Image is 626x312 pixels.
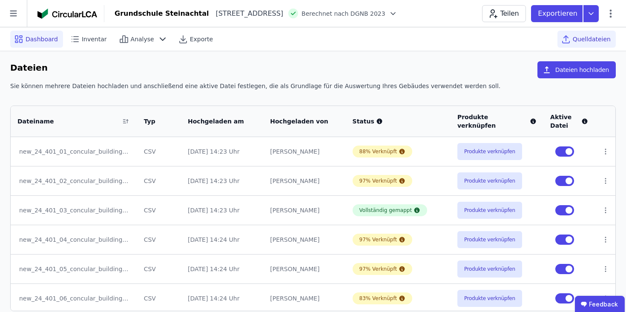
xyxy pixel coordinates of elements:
[457,172,522,189] button: Produkte verknüpfen
[359,236,397,243] div: 97% Verknüpft
[19,147,129,156] div: new_24_401_01_concular_building_components_Rohbau.xlsx
[144,177,174,185] div: CSV
[144,265,174,273] div: CSV
[270,117,328,126] div: Hochgeladen von
[19,177,129,185] div: new_24_401_02_concular_building_components_Dachdecker_Klempner_Abdichtung..xlsx
[188,294,256,303] div: [DATE] 14:24 Uhr
[270,235,339,244] div: [PERSON_NAME]
[537,61,616,78] button: Dateien hochladen
[188,117,246,126] div: Hochgeladen am
[115,9,209,19] div: Grundschule Steinachtal
[482,5,526,22] button: Teilen
[359,148,397,155] div: 88% Verknüpft
[270,206,339,215] div: [PERSON_NAME]
[188,206,256,215] div: [DATE] 14:23 Uhr
[359,177,397,184] div: 97% Verknüpft
[144,235,174,244] div: CSV
[457,202,522,219] button: Produkte verknüpfen
[144,294,174,303] div: CSV
[19,235,129,244] div: new_24_401_04_concular_building_components_Vorhangfassaden.xlsx
[270,294,339,303] div: [PERSON_NAME]
[19,265,129,273] div: new_24_401_05_concular_building_components_Metallbauarbeiten_PR-Fassade.xlsx
[190,35,213,43] span: Exporte
[573,35,611,43] span: Quelldateien
[188,235,256,244] div: [DATE] 14:24 Uhr
[359,207,412,214] div: Vollständig gemappt
[209,9,283,19] div: [STREET_ADDRESS]
[359,295,397,302] div: 83% Verknüpft
[457,113,537,130] div: Produkte verknüpfen
[270,265,339,273] div: [PERSON_NAME]
[144,206,174,215] div: CSV
[82,35,107,43] span: Inventar
[10,61,48,75] h6: Dateien
[131,35,154,43] span: Analyse
[302,9,385,18] span: Berechnet nach DGNB 2023
[457,260,522,278] button: Produkte verknüpfen
[538,9,579,19] p: Exportieren
[457,231,522,248] button: Produkte verknüpfen
[188,177,256,185] div: [DATE] 14:23 Uhr
[144,147,174,156] div: CSV
[188,265,256,273] div: [DATE] 14:24 Uhr
[457,290,522,307] button: Produkte verknüpfen
[270,147,339,156] div: [PERSON_NAME]
[457,143,522,160] button: Produkte verknüpfen
[359,266,397,272] div: 97% Verknüpft
[188,147,256,156] div: [DATE] 14:23 Uhr
[10,82,616,97] div: Sie können mehrere Dateien hochladen und anschließend eine aktive Datei festlegen, die als Grundl...
[550,113,588,130] div: Aktive Datei
[144,117,164,126] div: Typ
[37,9,97,19] img: Concular
[19,206,129,215] div: new_24_401_03_concular_building_components_Fenster_Alu-Türen.xlsx
[17,117,119,126] div: Dateiname
[353,117,444,126] div: Status
[270,177,339,185] div: [PERSON_NAME]
[19,294,129,303] div: new_24_401_06_concular_building_components_Estrich.xlsx
[26,35,58,43] span: Dashboard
